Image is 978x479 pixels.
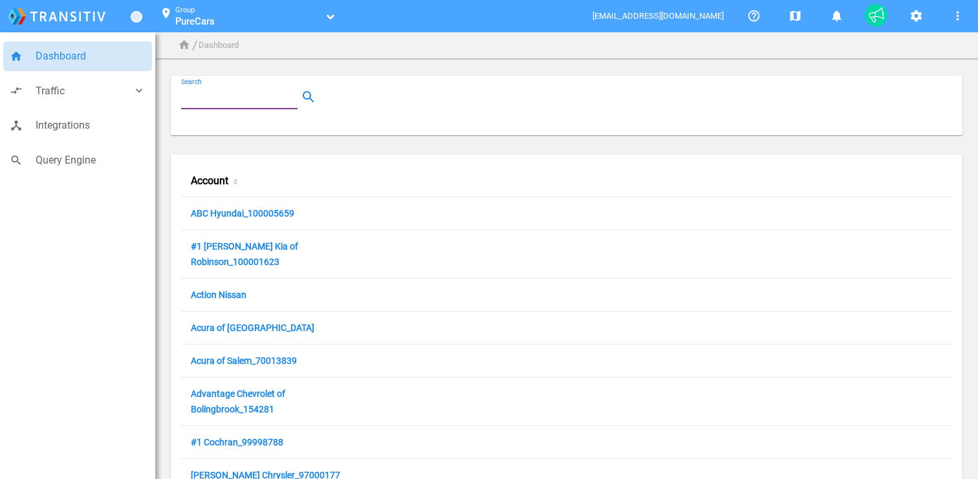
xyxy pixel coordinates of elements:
a: Action Nissan [191,290,246,302]
img: logo [8,8,105,25]
a: searchQuery Engine [3,145,152,175]
a: #1 Cochran_99998788 [191,437,283,449]
a: device_hubIntegrations [3,111,152,140]
a: ABC Hyundai_100005659 [191,208,294,220]
div: Account [181,165,374,197]
mat-icon: location_on [158,7,174,23]
a: homeDashboard [3,41,152,71]
li: / [192,35,197,56]
i: home [178,39,191,52]
span: Integrations [36,117,146,134]
span: Traffic [36,83,133,100]
small: Group [175,6,195,14]
i: compare_arrows [10,84,23,97]
i: home [10,50,23,63]
span: [EMAIL_ADDRESS][DOMAIN_NAME] [592,11,725,21]
i: device_hub [10,119,23,132]
mat-icon: help_outline [746,8,761,24]
span: Dashboard [36,48,146,65]
a: Acura of [GEOGRAPHIC_DATA] [191,323,314,335]
a: compare_arrowsTraffickeyboard_arrow_down [3,76,152,106]
mat-icon: notifications [829,8,844,24]
mat-icon: more_vert [950,8,965,24]
span: Query Engine [36,152,146,169]
li: Dashboard [199,39,239,52]
a: Advantage Chevrolet of Bolingbrook_154281 [191,389,285,416]
mat-icon: settings [908,8,924,24]
button: More [944,3,970,28]
a: Acura of Salem_70013839 [191,356,297,368]
a: #1 [PERSON_NAME] Kia of Robinson_100001623 [191,241,298,269]
mat-icon: map [787,8,803,24]
i: search [10,154,23,167]
a: Toggle Menu [131,11,142,23]
i: keyboard_arrow_down [133,84,146,97]
span: PureCars [175,16,215,27]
